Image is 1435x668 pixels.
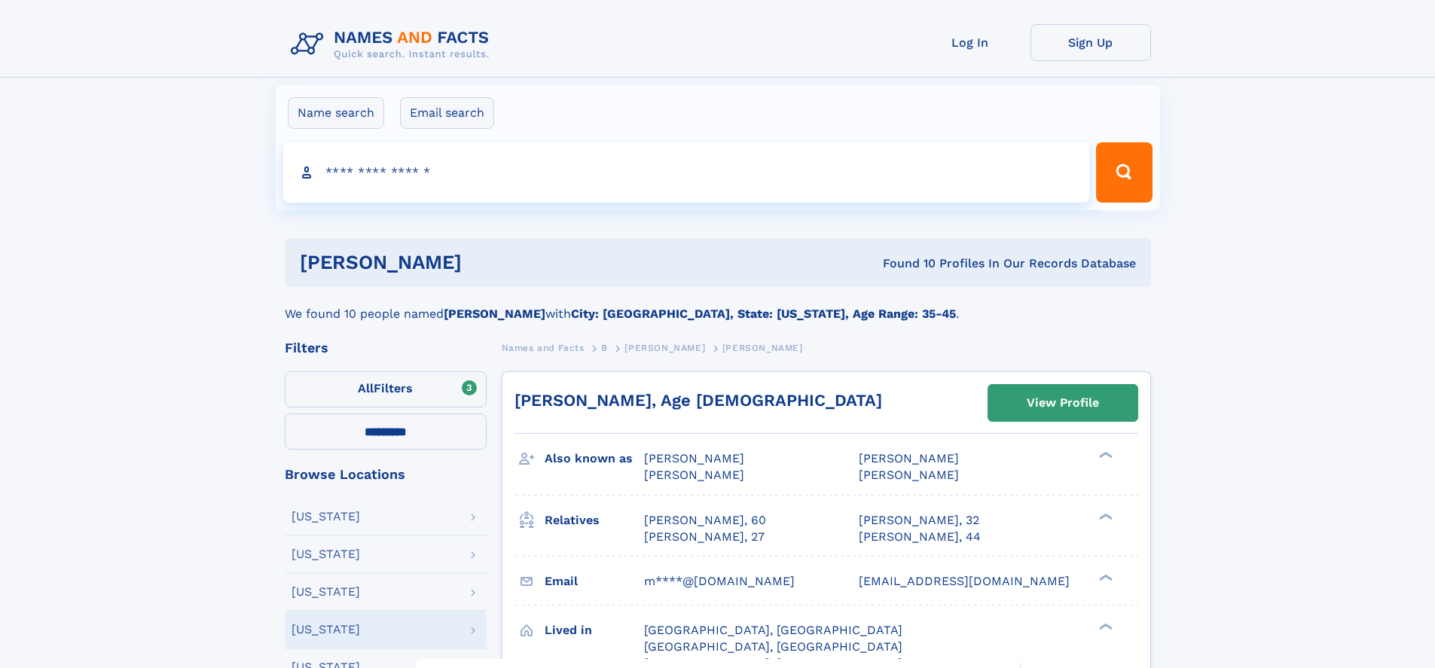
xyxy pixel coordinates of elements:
[644,468,744,482] span: [PERSON_NAME]
[601,338,608,357] a: B
[571,307,956,321] b: City: [GEOGRAPHIC_DATA], State: [US_STATE], Age Range: 35-45
[285,468,487,481] div: Browse Locations
[644,451,744,465] span: [PERSON_NAME]
[1095,621,1113,631] div: ❯
[1027,386,1099,420] div: View Profile
[502,338,585,357] a: Names and Facts
[1096,142,1152,203] button: Search Button
[624,343,705,353] span: [PERSON_NAME]
[910,24,1030,61] a: Log In
[644,623,902,637] span: [GEOGRAPHIC_DATA], [GEOGRAPHIC_DATA]
[292,511,360,523] div: [US_STATE]
[722,343,803,353] span: [PERSON_NAME]
[292,624,360,636] div: [US_STATE]
[444,307,545,321] b: [PERSON_NAME]
[545,569,644,594] h3: Email
[601,343,608,353] span: B
[644,639,902,654] span: [GEOGRAPHIC_DATA], [GEOGRAPHIC_DATA]
[292,548,360,560] div: [US_STATE]
[292,586,360,598] div: [US_STATE]
[1095,572,1113,582] div: ❯
[400,97,494,129] label: Email search
[545,508,644,533] h3: Relatives
[285,287,1151,323] div: We found 10 people named with .
[288,97,384,129] label: Name search
[300,253,673,272] h1: [PERSON_NAME]
[514,391,882,410] a: [PERSON_NAME], Age [DEMOGRAPHIC_DATA]
[644,529,765,545] a: [PERSON_NAME], 27
[859,574,1070,588] span: [EMAIL_ADDRESS][DOMAIN_NAME]
[285,371,487,407] label: Filters
[283,142,1090,203] input: search input
[1095,450,1113,460] div: ❯
[358,381,374,395] span: All
[859,529,981,545] a: [PERSON_NAME], 44
[1030,24,1151,61] a: Sign Up
[624,338,705,357] a: [PERSON_NAME]
[672,255,1136,272] div: Found 10 Profiles In Our Records Database
[644,512,766,529] a: [PERSON_NAME], 60
[859,468,959,482] span: [PERSON_NAME]
[859,451,959,465] span: [PERSON_NAME]
[859,512,979,529] a: [PERSON_NAME], 32
[545,618,644,643] h3: Lived in
[1095,511,1113,521] div: ❯
[285,341,487,355] div: Filters
[988,385,1137,421] a: View Profile
[285,24,502,65] img: Logo Names and Facts
[545,446,644,471] h3: Also known as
